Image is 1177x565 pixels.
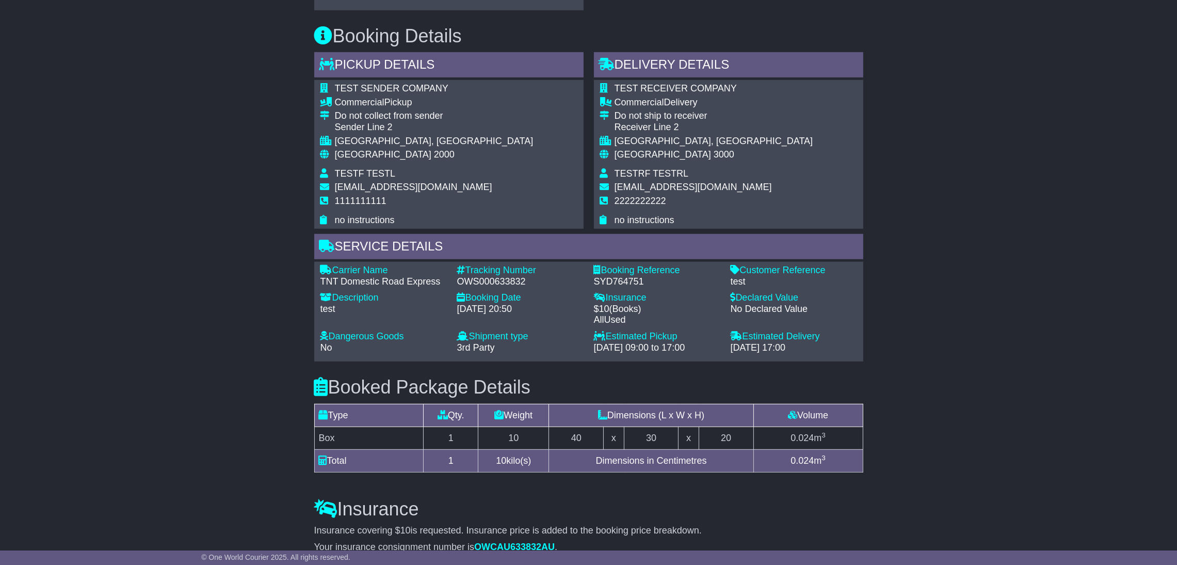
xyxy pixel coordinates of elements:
[335,136,534,147] div: [GEOGRAPHIC_DATA], [GEOGRAPHIC_DATA]
[314,525,863,537] p: Insurance covering $ is requested. Insurance price is added to the booking price breakdown.
[335,168,396,179] span: TESTF TESTL
[335,97,534,108] div: Pickup
[791,433,814,443] span: 0.024
[478,449,549,472] td: kilo(s)
[594,52,863,80] div: Delivery Details
[335,97,384,107] span: Commercial
[594,331,720,342] div: Estimated Pickup
[314,26,863,46] h3: Booking Details
[320,276,447,288] div: TNT Domestic Road Express
[201,553,350,561] span: © One World Courier 2025. All rights reserved.
[594,342,720,354] div: [DATE] 09:00 to 17:00
[753,427,863,449] td: m
[314,404,424,427] td: Type
[549,449,753,472] td: Dimensions in Centimetres
[615,83,737,93] span: TEST RECEIVER COMPANY
[320,292,447,304] div: Description
[615,136,813,147] div: [GEOGRAPHIC_DATA], [GEOGRAPHIC_DATA]
[314,377,863,398] h3: Booked Package Details
[335,149,431,160] span: [GEOGRAPHIC_DATA]
[320,331,447,342] div: Dangerous Goods
[679,427,699,449] td: x
[320,304,447,315] div: test
[314,499,863,520] h3: Insurance
[594,292,720,304] div: Insurance
[457,304,584,315] div: [DATE] 20:50
[424,449,478,472] td: 1
[615,196,666,206] span: 2222222222
[474,542,555,552] span: OWCAU633832AU
[624,427,679,449] td: 30
[731,304,857,315] div: No Declared Value
[594,304,720,326] div: $ ( )
[731,276,857,288] div: test
[457,292,584,304] div: Booking Date
[714,149,734,160] span: 3000
[615,168,689,179] span: TESTRF TESTRL
[731,265,857,276] div: Customer Reference
[821,454,826,462] sup: 3
[615,111,813,122] div: Do not ship to receiver
[612,304,638,314] span: Books
[457,265,584,276] div: Tracking Number
[615,122,813,133] div: Receiver Line 2
[335,215,395,225] span: no instructions
[615,149,711,160] span: [GEOGRAPHIC_DATA]
[314,542,863,553] p: Your insurance consignment number is .
[424,404,478,427] td: Qty.
[594,265,720,276] div: Booking Reference
[314,234,863,262] div: Service Details
[699,427,753,449] td: 20
[549,427,604,449] td: 40
[320,342,332,353] span: No
[335,182,492,192] span: [EMAIL_ADDRESS][DOMAIN_NAME]
[335,122,534,133] div: Sender Line 2
[791,456,814,466] span: 0.024
[478,404,549,427] td: Weight
[335,83,448,93] span: TEST SENDER COMPANY
[731,331,857,342] div: Estimated Delivery
[615,182,772,192] span: [EMAIL_ADDRESS][DOMAIN_NAME]
[594,315,720,326] div: AllUsed
[549,404,753,427] td: Dimensions (L x W x H)
[615,97,664,107] span: Commercial
[753,404,863,427] td: Volume
[434,149,455,160] span: 2000
[320,265,447,276] div: Carrier Name
[335,111,534,122] div: Do not collect from sender
[496,456,506,466] span: 10
[314,449,424,472] td: Total
[615,97,813,108] div: Delivery
[821,431,826,439] sup: 3
[478,427,549,449] td: 10
[400,525,411,536] span: 10
[457,331,584,342] div: Shipment type
[424,427,478,449] td: 1
[457,342,495,353] span: 3rd Party
[753,449,863,472] td: m
[599,304,609,314] span: 10
[604,427,624,449] td: x
[314,427,424,449] td: Box
[615,215,674,225] span: no instructions
[731,292,857,304] div: Declared Value
[457,276,584,288] div: OWS000633832
[594,276,720,288] div: SYD764751
[314,52,584,80] div: Pickup Details
[731,342,857,354] div: [DATE] 17:00
[335,196,386,206] span: 1111111111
